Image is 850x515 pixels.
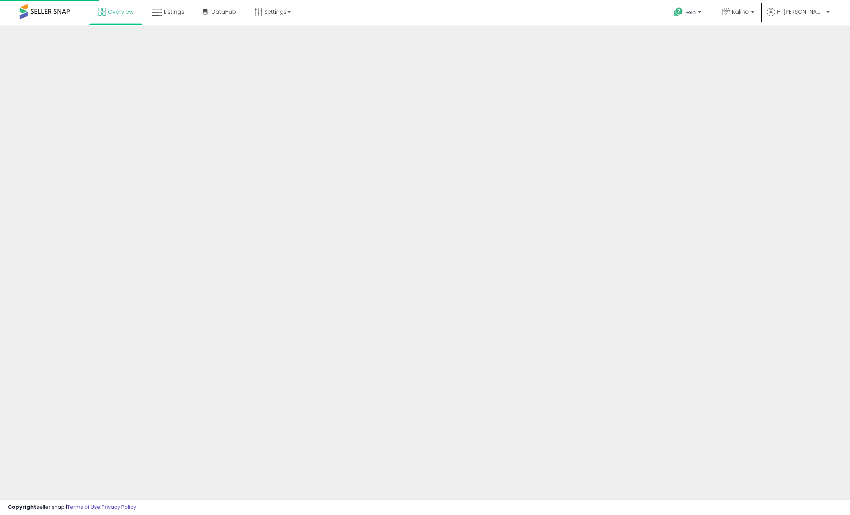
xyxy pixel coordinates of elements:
[164,8,184,16] span: Listings
[732,8,749,16] span: Kalino
[211,8,236,16] span: DataHub
[777,8,824,16] span: Hi [PERSON_NAME]
[767,8,830,26] a: Hi [PERSON_NAME]
[108,8,133,16] span: Overview
[685,9,696,16] span: Help
[673,7,683,17] i: Get Help
[668,1,709,26] a: Help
